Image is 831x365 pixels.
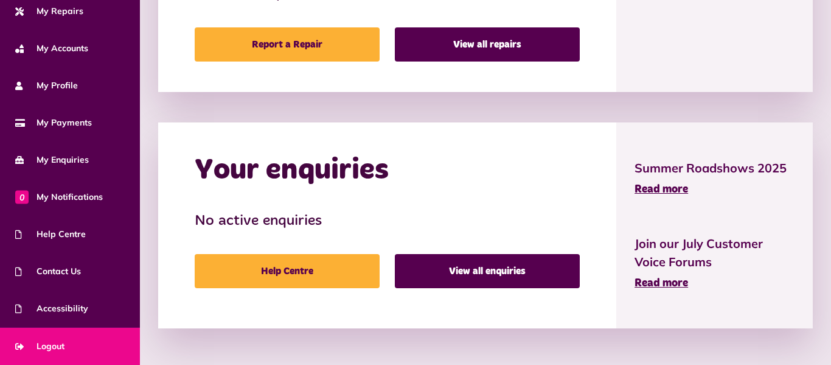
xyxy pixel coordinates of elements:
span: 0 [15,190,29,204]
span: My Profile [15,79,78,92]
h2: Your enquiries [195,153,389,188]
a: Summer Roadshows 2025 Read more [635,159,794,198]
span: Logout [15,340,64,353]
span: My Payments [15,116,92,129]
a: Join our July Customer Voice Forums Read more [635,235,794,292]
a: View all repairs [395,27,580,62]
span: My Repairs [15,5,83,18]
span: Read more [635,184,688,195]
span: Accessibility [15,302,88,315]
span: My Notifications [15,191,103,204]
span: Contact Us [15,265,81,278]
span: Read more [635,278,688,289]
h3: No active enquiries [195,213,580,230]
span: My Accounts [15,42,88,55]
a: Help Centre [195,254,380,288]
a: Report a Repair [195,27,380,62]
span: Join our July Customer Voice Forums [635,235,794,271]
a: View all enquiries [395,254,580,288]
span: My Enquiries [15,154,89,166]
span: Help Centre [15,228,86,241]
span: Summer Roadshows 2025 [635,159,794,177]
